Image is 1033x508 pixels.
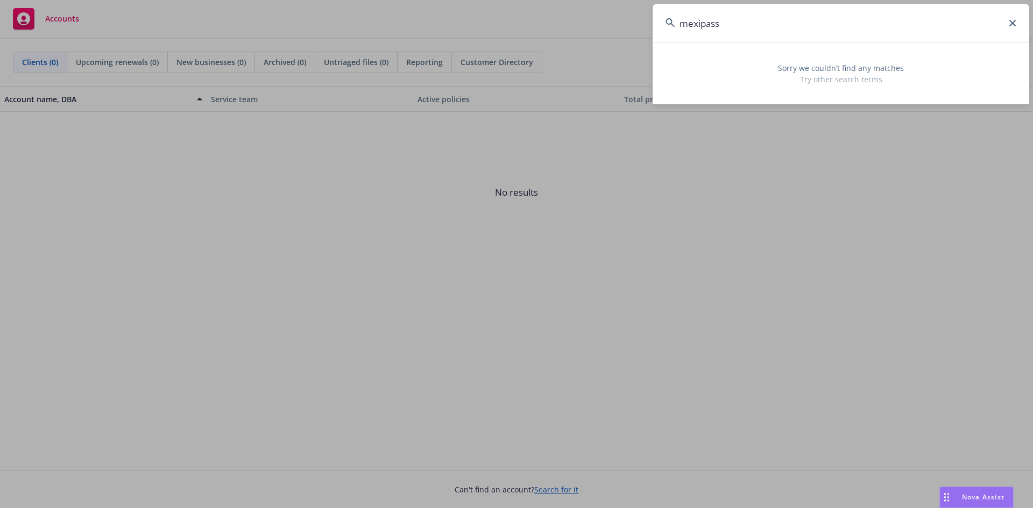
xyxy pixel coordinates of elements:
[962,492,1004,502] span: Nova Assist
[666,62,1016,74] span: Sorry we couldn’t find any matches
[666,74,1016,85] span: Try other search terms
[940,487,953,507] div: Drag to move
[653,4,1029,42] input: Search...
[939,486,1014,508] button: Nova Assist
